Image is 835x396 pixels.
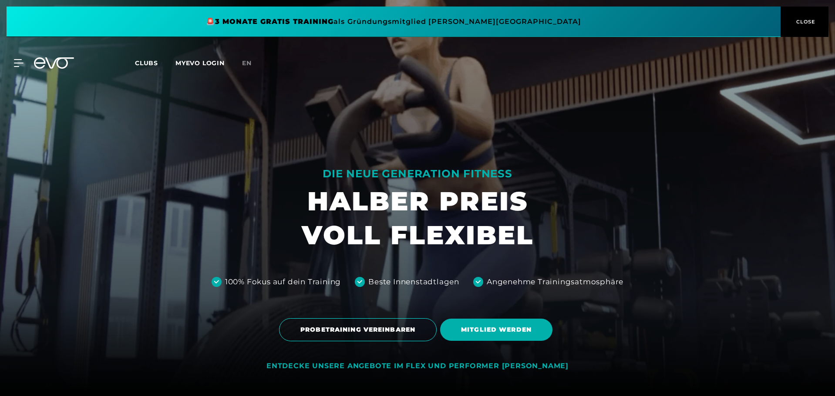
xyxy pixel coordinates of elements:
button: CLOSE [781,7,828,37]
span: Clubs [135,59,158,67]
span: PROBETRAINING VEREINBAREN [300,325,415,334]
div: Beste Innenstadtlagen [368,276,459,288]
a: PROBETRAINING VEREINBAREN [279,312,440,348]
span: en [242,59,252,67]
div: DIE NEUE GENERATION FITNESS [302,167,534,181]
a: MITGLIED WERDEN [440,312,556,347]
span: CLOSE [794,18,815,26]
h1: HALBER PREIS VOLL FLEXIBEL [302,184,534,252]
a: MYEVO LOGIN [175,59,225,67]
div: ENTDECKE UNSERE ANGEBOTE IM FLEX UND PERFORMER [PERSON_NAME] [266,362,569,371]
span: MITGLIED WERDEN [461,325,532,334]
a: en [242,58,262,68]
a: Clubs [135,59,175,67]
div: Angenehme Trainingsatmosphäre [487,276,623,288]
div: 100% Fokus auf dein Training [225,276,341,288]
